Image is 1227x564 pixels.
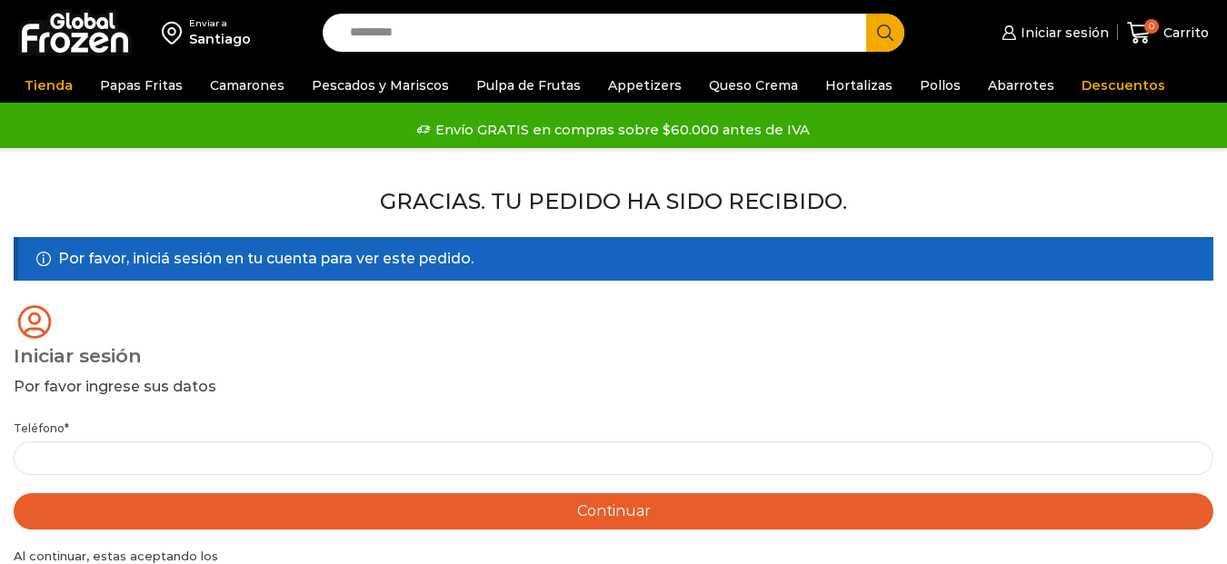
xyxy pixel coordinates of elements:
div: Enviar a [189,17,251,30]
a: Pescados y Mariscos [303,68,458,103]
a: Pollos [911,68,970,103]
a: Camarones [201,68,294,103]
a: Descuentos [1072,68,1174,103]
span: Iniciar sesión [1016,24,1109,42]
a: 0 Carrito [1127,12,1209,54]
label: Teléfono [14,420,1213,437]
a: Hortalizas [816,68,902,103]
a: Tienda [15,68,82,103]
a: Appetizers [599,68,691,103]
a: Pulpa de Frutas [467,68,590,103]
a: Iniciar sesión [997,15,1108,51]
div: Iniciar sesión [14,342,1213,370]
span: 0 [1144,19,1159,34]
div: Santiago [189,30,251,48]
a: Papas Fritas [91,68,192,103]
div: Por favor, iniciá sesión en tu cuenta para ver este pedido. [14,237,1213,281]
button: Search button [866,14,904,52]
p: Gracias. Tu pedido ha sido recibido. [14,184,1213,219]
a: Abarrotes [979,68,1063,103]
a: Queso Crema [700,68,807,103]
img: tabler-icon-user-circle.svg [14,302,55,342]
div: Por favor ingrese sus datos [14,377,1213,398]
img: address-field-icon.svg [162,17,189,48]
span: Carrito [1159,24,1209,42]
button: Continuar [14,493,1213,529]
